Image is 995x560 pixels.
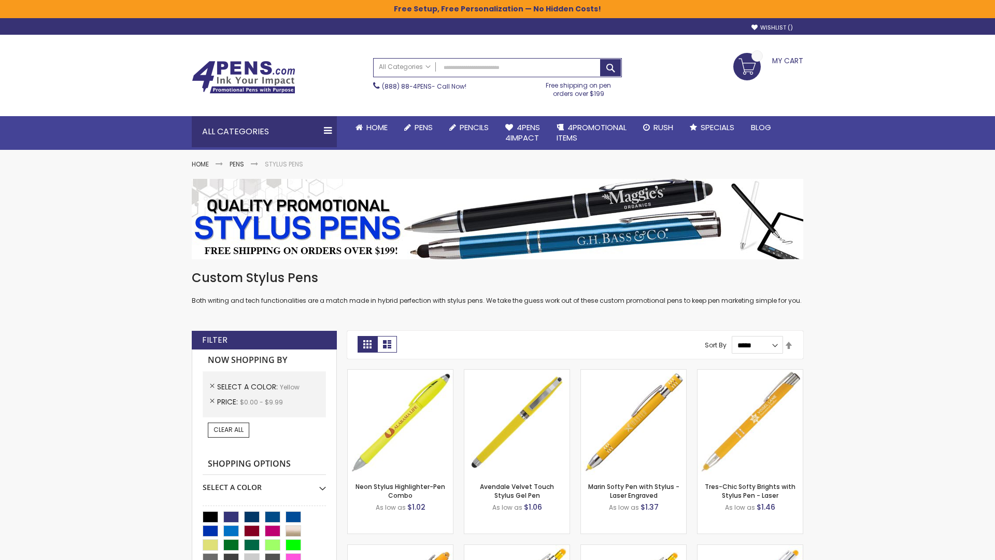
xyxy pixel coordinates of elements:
[379,63,431,71] span: All Categories
[192,179,803,259] img: Stylus Pens
[681,116,743,139] a: Specials
[757,502,775,512] span: $1.46
[705,482,795,499] a: Tres-Chic Softy Brights with Stylus Pen - Laser
[192,270,803,305] div: Both writing and tech functionalities are a match made in hybrid perfection with stylus pens. We ...
[581,369,686,378] a: Marin Softy Pen with Stylus - Laser Engraved-Yellow
[192,61,295,94] img: 4Pens Custom Pens and Promotional Products
[203,349,326,371] strong: Now Shopping by
[396,116,441,139] a: Pens
[192,116,337,147] div: All Categories
[214,425,244,434] span: Clear All
[217,382,280,392] span: Select A Color
[725,503,755,512] span: As low as
[407,502,425,512] span: $1.02
[358,336,377,353] strong: Grid
[588,482,679,499] a: Marin Softy Pen with Stylus - Laser Engraved
[635,116,681,139] a: Rush
[464,370,570,475] img: Avendale Velvet Touch Stylus Gel Pen-Yellow
[505,122,540,143] span: 4Pens 4impact
[581,370,686,475] img: Marin Softy Pen with Stylus - Laser Engraved-Yellow
[705,341,727,349] label: Sort By
[366,122,388,133] span: Home
[464,369,570,378] a: Avendale Velvet Touch Stylus Gel Pen-Yellow
[524,502,542,512] span: $1.06
[348,544,453,553] a: Ellipse Softy Brights with Stylus Pen - Laser-Yellow
[230,160,244,169] a: Pens
[240,398,283,407] span: $0.00 - $9.99
[382,82,432,91] a: (888) 88-4PENS
[698,544,803,553] a: Tres-Chic Softy with Stylus Top Pen - ColorJet-Yellow
[441,116,497,139] a: Pencils
[743,116,779,139] a: Blog
[581,544,686,553] a: Phoenix Softy Brights Gel with Stylus Pen - Laser-Yellow
[192,270,803,286] h1: Custom Stylus Pens
[464,544,570,553] a: Phoenix Softy Brights with Stylus Pen - Laser-Yellow
[497,116,548,150] a: 4Pens4impact
[203,453,326,475] strong: Shopping Options
[374,59,436,76] a: All Categories
[698,369,803,378] a: Tres-Chic Softy Brights with Stylus Pen - Laser-Yellow
[192,160,209,169] a: Home
[480,482,554,499] a: Avendale Velvet Touch Stylus Gel Pen
[548,116,635,150] a: 4PROMOTIONALITEMS
[557,122,627,143] span: 4PROMOTIONAL ITEMS
[376,503,406,512] span: As low as
[202,334,228,346] strong: Filter
[217,397,240,407] span: Price
[347,116,396,139] a: Home
[698,370,803,475] img: Tres-Chic Softy Brights with Stylus Pen - Laser-Yellow
[415,122,433,133] span: Pens
[609,503,639,512] span: As low as
[751,122,771,133] span: Blog
[208,423,249,437] a: Clear All
[348,370,453,475] img: Neon Stylus Highlighter-Pen Combo-Yellow
[460,122,489,133] span: Pencils
[701,122,734,133] span: Specials
[641,502,659,512] span: $1.37
[492,503,522,512] span: As low as
[203,475,326,493] div: Select A Color
[382,82,466,91] span: - Call Now!
[751,24,793,32] a: Wishlist
[535,77,622,98] div: Free shipping on pen orders over $199
[265,160,303,169] strong: Stylus Pens
[356,482,445,499] a: Neon Stylus Highlighter-Pen Combo
[653,122,673,133] span: Rush
[348,369,453,378] a: Neon Stylus Highlighter-Pen Combo-Yellow
[280,383,300,391] span: Yellow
